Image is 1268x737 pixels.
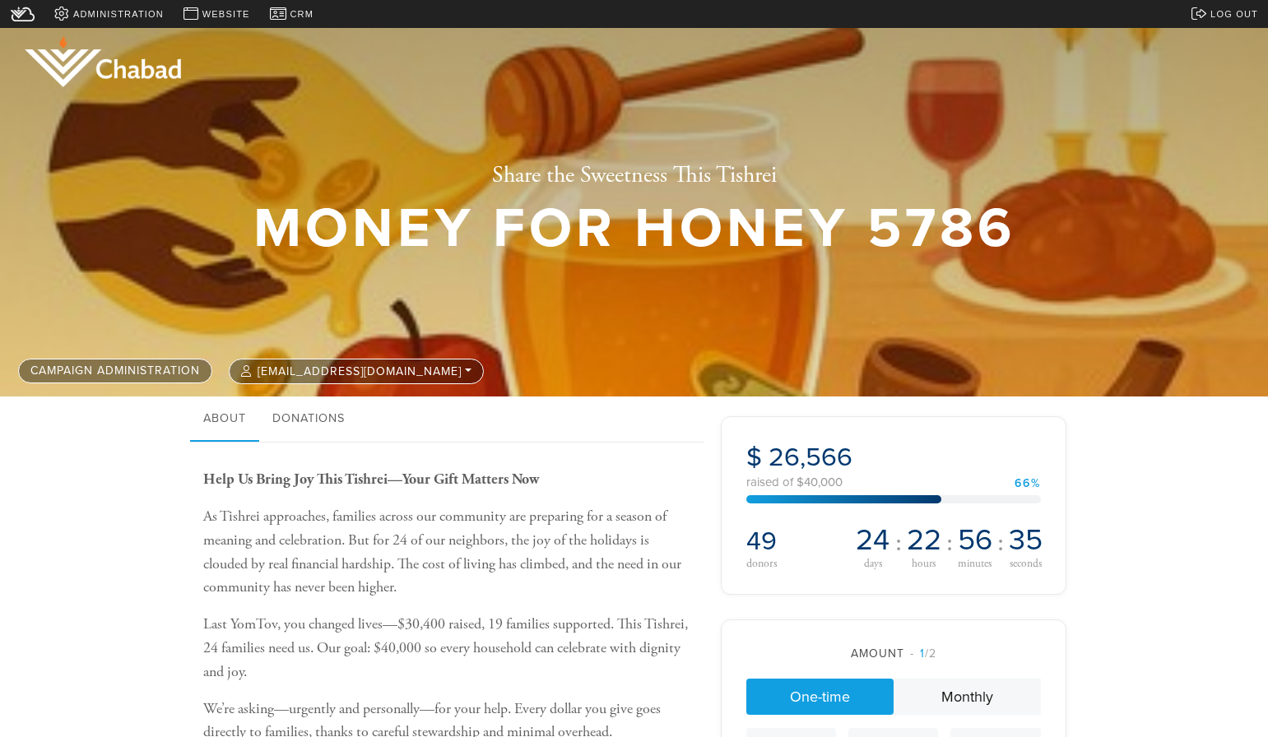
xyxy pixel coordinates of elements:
[958,559,992,570] span: minutes
[746,526,848,557] h2: 49
[259,396,358,443] a: Donations
[894,679,1041,715] a: Monthly
[746,558,848,569] div: donors
[1210,7,1258,21] span: Log out
[746,442,762,473] span: $
[997,530,1004,556] span: :
[229,359,484,384] button: [EMAIL_ADDRESS][DOMAIN_NAME]
[920,647,925,661] span: 1
[203,613,695,684] p: Last YomTov, you changed lives—$30,400 raised, 19 families supported. This Tishrei, 24 families n...
[202,7,250,21] span: Website
[746,645,1041,662] div: Amount
[1009,526,1043,555] span: 35
[1015,478,1041,489] div: 66%
[958,526,992,555] span: 56
[203,470,539,489] b: Help Us Bring Joy This Tishrei—Your Gift Matters Now
[253,202,1015,256] h1: Money for Honey 5786
[1010,559,1042,570] span: seconds
[910,647,936,661] span: /2
[25,36,181,87] img: logo_half.png
[856,526,889,555] span: 24
[912,559,936,570] span: hours
[18,359,212,383] a: Campaign Administration
[864,559,882,570] span: days
[203,505,695,600] p: As Tishrei approaches, families across our community are preparing for a season of meaning and ce...
[253,162,1015,190] h2: Share the Sweetness This Tishrei
[895,530,902,556] span: :
[946,530,953,556] span: :
[73,7,164,21] span: Administration
[746,476,1041,489] div: raised of $40,000
[907,526,941,555] span: 22
[190,396,259,443] a: About
[290,7,314,21] span: CRM
[746,679,894,715] a: One-time
[769,442,852,473] span: 26,566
